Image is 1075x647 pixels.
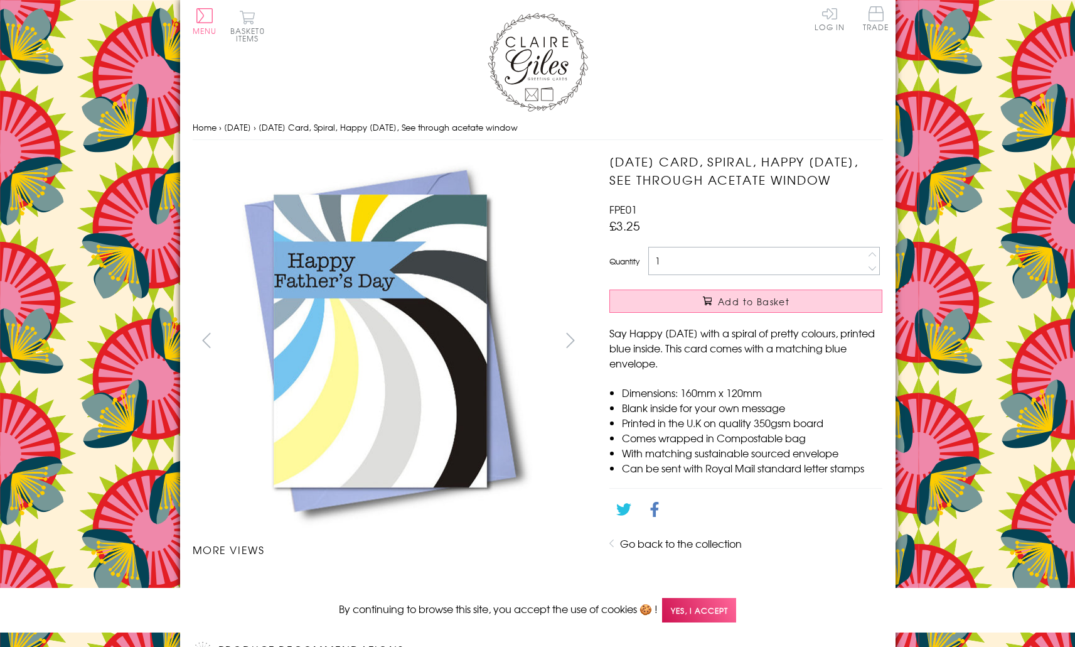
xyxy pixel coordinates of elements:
button: Basket0 items [230,10,265,42]
li: Printed in the U.K on quality 350gsm board [622,415,882,430]
li: Carousel Page 2 [291,570,388,597]
a: Trade [863,6,889,33]
p: Say Happy [DATE] with a spiral of pretty colours, printed blue inside. This card comes with a mat... [609,325,882,371]
button: Menu [193,8,217,35]
span: › [254,121,256,133]
li: Can be sent with Royal Mail standard letter stamps [622,460,882,476]
a: Go back to the collection [620,536,742,551]
button: Add to Basket [609,290,882,313]
li: Carousel Page 3 [388,570,486,597]
span: Yes, I accept [662,598,736,623]
button: next [556,326,584,354]
label: Quantity [609,256,639,267]
span: Menu [193,25,217,36]
span: Add to Basket [718,295,789,308]
img: Father's Day Card, Spiral, Happy Father's Day, See through acetate window [584,153,961,530]
li: Carousel Page 4 [486,570,584,597]
img: Father's Day Card, Spiral, Happy Father's Day, See through acetate window [339,585,340,585]
span: £3.25 [609,217,640,234]
li: Carousel Page 1 (Current Slide) [193,570,291,597]
img: Claire Giles Greetings Cards [488,13,588,112]
a: Log In [815,6,845,31]
span: › [219,121,222,133]
li: Dimensions: 160mm x 120mm [622,385,882,400]
ul: Carousel Pagination [193,570,585,597]
h3: More views [193,542,585,557]
a: [DATE] [224,121,251,133]
span: [DATE] Card, Spiral, Happy [DATE], See through acetate window [259,121,518,133]
a: Home [193,121,217,133]
li: With matching sustainable sourced envelope [622,445,882,460]
button: prev [193,326,221,354]
span: FPE01 [609,202,637,217]
li: Blank inside for your own message [622,400,882,415]
nav: breadcrumbs [193,115,883,141]
img: Father's Day Card, Spiral, Happy Father's Day, See through acetate window [192,153,569,530]
img: Father's Day Card, Spiral, Happy Father's Day, See through acetate window [241,585,242,585]
img: Father's Day Card, Spiral, Happy Father's Day, See through acetate window [535,585,536,585]
h1: [DATE] Card, Spiral, Happy [DATE], See through acetate window [609,153,882,189]
span: 0 items [236,25,265,44]
li: Comes wrapped in Compostable bag [622,430,882,445]
span: Trade [863,6,889,31]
